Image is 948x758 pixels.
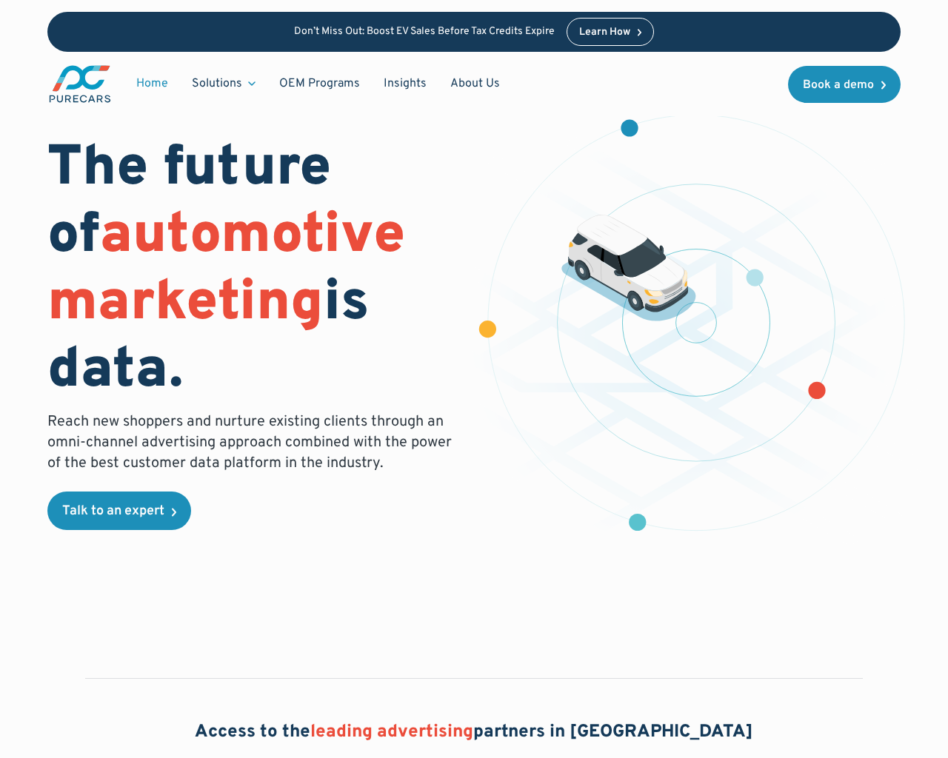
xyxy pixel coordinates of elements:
a: OEM Programs [267,70,372,98]
p: Reach new shoppers and nurture existing clients through an omni-channel advertising approach comb... [47,412,456,474]
img: purecars logo [47,64,113,104]
h2: Access to the partners in [GEOGRAPHIC_DATA] [195,720,753,745]
a: main [47,64,113,104]
div: Talk to an expert [62,505,164,518]
a: Talk to an expert [47,492,191,530]
a: About Us [438,70,512,98]
div: Learn How [579,27,630,38]
a: Home [124,70,180,98]
div: Solutions [192,76,242,92]
img: illustration of a vehicle [561,215,696,321]
span: leading advertising [310,721,473,743]
a: Insights [372,70,438,98]
div: Book a demo [803,79,874,91]
a: Learn How [567,18,655,46]
p: Don’t Miss Out: Boost EV Sales Before Tax Credits Expire [294,26,555,38]
span: automotive marketing [47,201,405,340]
h1: The future of is data. [47,136,456,406]
a: Book a demo [788,66,901,103]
